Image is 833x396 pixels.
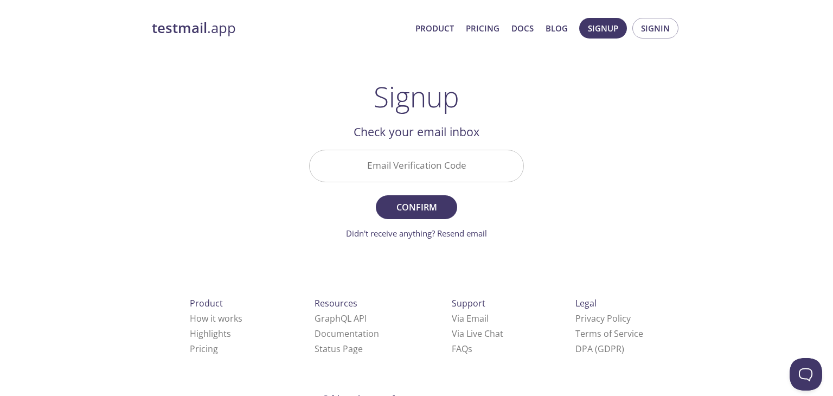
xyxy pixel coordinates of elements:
a: Via Email [452,312,489,324]
span: Resources [315,297,357,309]
a: Product [415,21,454,35]
button: Confirm [376,195,457,219]
a: Documentation [315,328,379,340]
a: Highlights [190,328,231,340]
a: testmail.app [152,19,407,37]
a: Docs [511,21,534,35]
a: Status Page [315,343,363,355]
span: Product [190,297,223,309]
h1: Signup [374,80,459,113]
a: Pricing [466,21,499,35]
span: Legal [575,297,597,309]
a: Privacy Policy [575,312,631,324]
a: Via Live Chat [452,328,503,340]
h2: Check your email inbox [309,123,524,141]
a: Pricing [190,343,218,355]
span: Support [452,297,485,309]
button: Signin [632,18,678,39]
span: Signin [641,21,670,35]
button: Signup [579,18,627,39]
a: How it works [190,312,242,324]
iframe: Help Scout Beacon - Open [790,358,822,391]
a: Blog [546,21,568,35]
a: Didn't receive anything? Resend email [346,228,487,239]
span: Confirm [388,200,445,215]
span: s [468,343,472,355]
a: DPA (GDPR) [575,343,624,355]
span: Signup [588,21,618,35]
strong: testmail [152,18,207,37]
a: FAQ [452,343,472,355]
a: GraphQL API [315,312,367,324]
a: Terms of Service [575,328,643,340]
